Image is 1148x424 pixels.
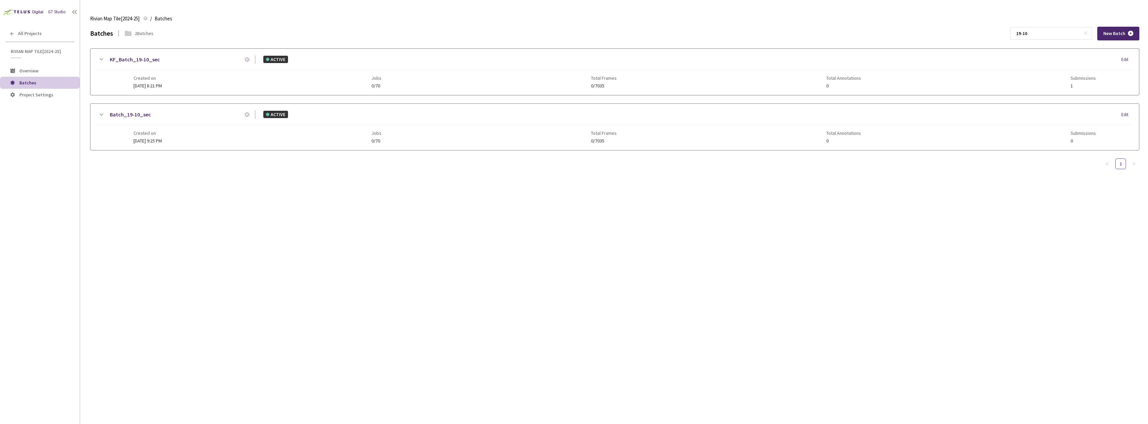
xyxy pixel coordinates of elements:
a: Batch_19-10_sec [110,110,151,119]
div: Batch_19-10_secACTIVEEditCreated on[DATE] 9:25 PMJobs0/70Total Frames0/7035Total Annotations0Subm... [90,104,1139,150]
span: Batches [155,15,172,23]
div: 2 Batches [135,30,154,37]
li: Next Page [1129,158,1139,169]
li: Previous Page [1102,158,1113,169]
span: Overview [19,68,38,74]
a: 1 [1116,159,1126,169]
span: Batches [19,80,36,86]
span: New Batch [1103,31,1125,36]
span: 0 [826,138,861,143]
span: Total Frames [591,130,617,136]
span: [DATE] 9:25 PM [133,138,162,144]
span: 0 [826,83,861,88]
button: right [1129,158,1139,169]
span: Submissions [1071,75,1096,81]
span: left [1105,162,1109,166]
div: Batches [90,28,113,38]
div: KF_Batch_19-10_secACTIVEEditCreated on[DATE] 8:21 PMJobs0/70Total Frames0/7035Total Annotations0S... [90,49,1139,95]
span: Project Settings [19,92,53,98]
input: Search [1012,27,1083,39]
span: Submissions [1071,130,1096,136]
span: Created on [133,130,162,136]
span: 0/7035 [591,83,617,88]
span: Total Annotations [826,75,861,81]
li: / [150,15,152,23]
span: 0/7035 [591,138,617,143]
span: [DATE] 8:21 PM [133,83,162,89]
button: left [1102,158,1113,169]
span: 0/70 [371,138,381,143]
span: Total Frames [591,75,617,81]
span: Total Annotations [826,130,861,136]
span: Created on [133,75,162,81]
div: Edit [1121,56,1132,63]
div: Edit [1121,111,1132,118]
span: Jobs [371,75,381,81]
span: 0/70 [371,83,381,88]
span: All Projects [18,31,42,36]
a: KF_Batch_19-10_sec [110,55,160,64]
span: Jobs [371,130,381,136]
span: 1 [1071,83,1096,88]
div: ACTIVE [263,56,288,63]
span: Rivian Map Tile[2024-25] [90,15,139,23]
span: right [1132,162,1136,166]
div: GT Studio [48,9,66,15]
div: ACTIVE [263,111,288,118]
span: Rivian Map Tile[2024-25] [11,49,70,54]
span: 0 [1071,138,1096,143]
